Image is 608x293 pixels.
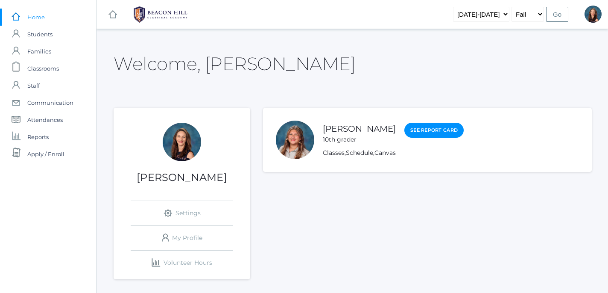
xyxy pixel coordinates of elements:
a: See Report Card [404,123,464,138]
a: My Profile [131,226,233,250]
a: [PERSON_NAME] [323,124,396,134]
span: Attendances [27,111,63,128]
h2: Welcome, [PERSON_NAME] [114,54,355,74]
div: 10th grader [323,135,396,144]
h1: [PERSON_NAME] [114,172,250,183]
a: Classes [323,149,345,157]
span: Families [27,43,51,60]
a: Volunteer Hours [131,251,233,275]
img: 1_BHCALogos-05.png [129,4,193,25]
span: Staff [27,77,40,94]
a: Canvas [374,149,396,157]
input: Go [546,7,568,22]
span: Communication [27,94,73,111]
span: Classrooms [27,60,59,77]
div: Hilary Erickson [163,123,201,161]
a: Settings [131,201,233,225]
a: Schedule [346,149,373,157]
div: , , [323,148,464,157]
div: Hilary Erickson [585,6,602,23]
span: Home [27,9,45,26]
span: Students [27,26,53,43]
span: Apply / Enroll [27,145,64,163]
span: Reports [27,128,49,145]
div: Adelise Erickson [276,121,314,159]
